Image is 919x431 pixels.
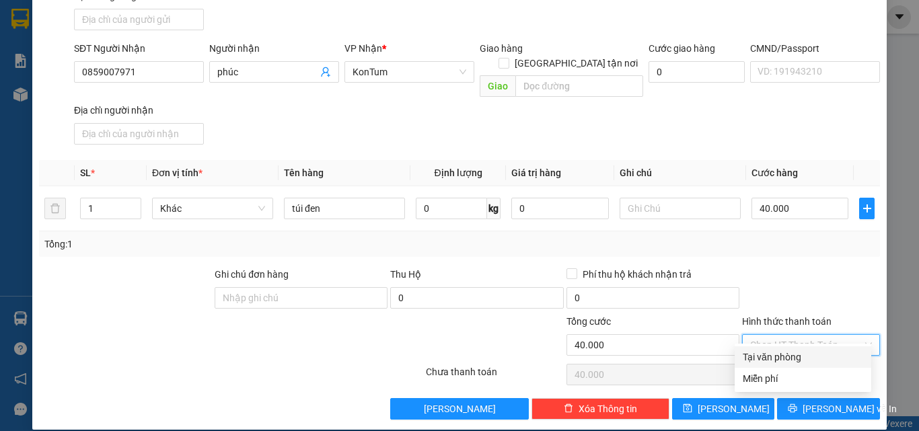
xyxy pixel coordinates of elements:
[424,401,496,416] span: [PERSON_NAME]
[649,61,745,83] input: Cước giao hàng
[126,74,145,88] span: CC :
[74,9,204,30] input: Địa chỉ của người gửi
[750,41,880,56] div: CMND/Passport
[788,403,797,414] span: printer
[80,167,91,178] span: SL
[511,167,561,178] span: Giá trị hàng
[620,198,741,219] input: Ghi Chú
[128,13,161,27] span: Nhận:
[284,167,324,178] span: Tên hàng
[74,123,204,145] input: Địa chỉ của người nhận
[390,398,528,420] button: [PERSON_NAME]
[128,44,223,63] div: 0982989512
[564,403,573,414] span: delete
[126,71,224,89] div: 40.000
[74,41,204,56] div: SĐT Người Nhận
[11,97,223,114] div: Tên hàng: hộp ( : 1 )
[511,198,608,219] input: 0
[215,287,388,309] input: Ghi chú đơn hàng
[320,67,331,77] span: user-add
[743,350,863,364] div: Tại văn phòng
[614,160,746,186] th: Ghi chú
[11,11,119,42] div: [PERSON_NAME]
[751,167,798,178] span: Cước hàng
[128,28,223,44] div: danh
[160,198,265,219] span: Khác
[742,316,832,327] label: Hình thức thanh toán
[683,403,692,414] span: save
[672,398,775,420] button: save[PERSON_NAME]
[777,398,880,420] button: printer[PERSON_NAME] và In
[509,56,643,71] span: [GEOGRAPHIC_DATA] tận nơi
[698,401,770,416] span: [PERSON_NAME]
[487,198,501,219] span: kg
[579,401,637,416] span: Xóa Thông tin
[152,167,203,178] span: Đơn vị tính
[860,203,874,214] span: plus
[209,41,339,56] div: Người nhận
[344,43,382,54] span: VP Nhận
[390,269,421,280] span: Thu Hộ
[649,43,715,54] label: Cước giao hàng
[74,103,204,118] div: Địa chỉ người nhận
[44,198,66,219] button: delete
[531,398,669,420] button: deleteXóa Thông tin
[44,237,356,251] div: Tổng: 1
[434,167,482,178] span: Định lượng
[284,198,405,219] input: VD: Bàn, Ghế
[743,371,863,386] div: Miễn phí
[11,11,32,26] span: Gửi:
[859,198,875,219] button: plus
[480,43,523,54] span: Giao hàng
[425,364,565,388] div: Chưa thanh toán
[566,316,611,327] span: Tổng cước
[577,267,697,282] span: Phí thu hộ khách nhận trả
[115,96,133,115] span: SL
[480,75,515,97] span: Giao
[515,75,643,97] input: Dọc đường
[353,62,466,82] span: KonTum
[215,269,289,280] label: Ghi chú đơn hàng
[803,401,897,416] span: [PERSON_NAME] và In
[128,11,223,28] div: KonTum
